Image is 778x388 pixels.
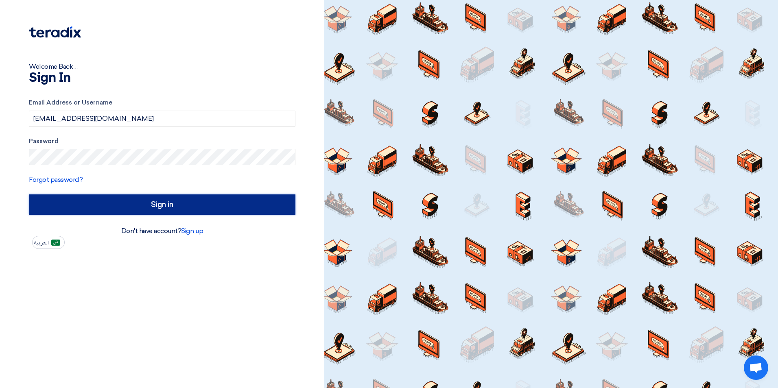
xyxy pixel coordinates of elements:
h1: Sign In [29,72,295,85]
div: Don't have account? [29,226,295,236]
img: Teradix logo [29,26,81,38]
div: Welcome Back ... [29,62,295,72]
a: Forgot password? [29,176,83,183]
input: Enter your business email or username [29,111,295,127]
button: العربية [32,236,65,249]
input: Sign in [29,194,295,215]
label: Email Address or Username [29,98,295,107]
img: ar-AR.png [51,240,60,246]
a: Open chat [744,355,768,380]
a: Sign up [181,227,203,235]
label: Password [29,137,295,146]
span: العربية [34,240,49,246]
